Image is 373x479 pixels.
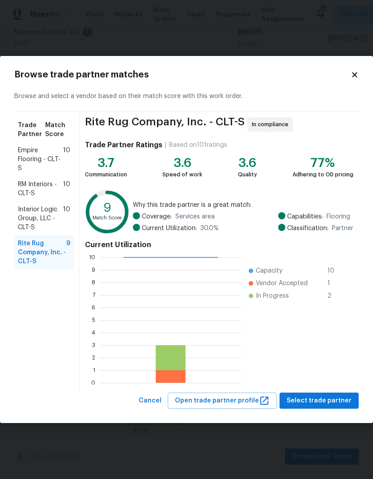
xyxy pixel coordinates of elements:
text: 6 [92,304,95,310]
span: Rite Rug Company, Inc. - CLT-S [18,239,66,266]
text: 1 [93,367,95,372]
span: Match Score [45,121,70,139]
h4: Trade Partner Ratings [85,141,162,150]
span: Partner [332,224,353,233]
text: 10 [89,254,95,260]
span: Current Utilization: [142,224,197,233]
div: Adhering to OD pricing [292,170,353,179]
span: Vendor Accepted [256,279,308,288]
button: Open trade partner profile [168,393,277,409]
span: 1 [327,279,342,288]
div: | [162,141,169,150]
div: 3.6 [238,158,257,167]
span: Services area [175,212,215,221]
div: 3.6 [162,158,202,167]
span: Trade Partner [18,121,45,139]
span: Rite Rug Company, Inc. - CLT-S [85,117,245,132]
div: Based on 101 ratings [169,141,227,150]
span: Capacity [256,266,282,275]
span: In Progress [256,291,289,300]
h4: Current Utilization [85,240,353,249]
span: Why this trade partner is a great match: [133,201,353,210]
text: 2 [92,355,95,360]
span: Coverage: [142,212,172,221]
span: Capabilities: [287,212,323,221]
span: In compliance [252,120,292,129]
span: Cancel [139,395,161,406]
span: Classification: [287,224,328,233]
span: 10 [63,205,70,232]
text: 8 [92,279,95,285]
div: 3.7 [85,158,127,167]
div: Browse and select a vendor based on their match score with this work order. [14,81,359,112]
span: 2 [327,291,342,300]
span: Select trade partner [287,395,352,406]
text: 7 [93,292,95,297]
span: 10 [63,180,70,198]
span: Interior Logic Group, LLC - CLT-S [18,205,63,232]
span: 30.0 % [200,224,219,233]
span: Open trade partner profile [175,395,270,406]
h2: Browse trade partner matches [14,70,351,79]
text: 9 [92,267,95,272]
span: 10 [327,266,342,275]
text: 4 [92,329,95,335]
text: 3 [92,342,95,347]
button: Cancel [135,393,165,409]
div: 77% [292,158,353,167]
text: 9 [103,202,111,214]
span: Flooring [326,212,350,221]
text: Match Score [93,215,122,220]
div: Speed of work [162,170,202,179]
span: 9 [66,239,70,266]
span: 10 [63,146,70,173]
button: Select trade partner [280,393,359,409]
span: RM Interiors - CLT-S [18,180,63,198]
div: Communication [85,170,127,179]
span: Empire Flooring - CLT-S [18,146,63,173]
text: 5 [92,317,95,322]
div: Quality [238,170,257,179]
text: 0 [91,380,95,385]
